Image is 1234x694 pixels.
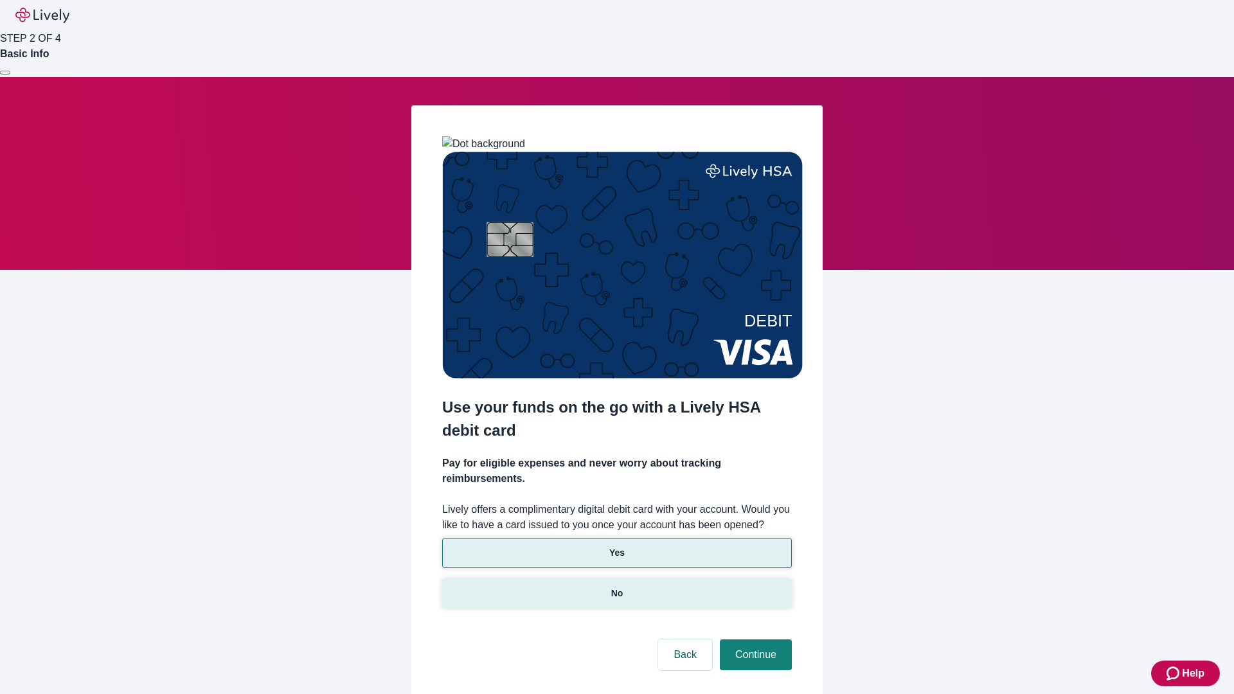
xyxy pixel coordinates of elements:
[611,587,623,600] p: No
[1167,666,1182,681] svg: Zendesk support icon
[1151,661,1220,686] button: Zendesk support iconHelp
[720,639,792,670] button: Continue
[15,8,69,23] img: Lively
[442,396,792,442] h2: Use your funds on the go with a Lively HSA debit card
[442,502,792,533] label: Lively offers a complimentary digital debit card with your account. Would you like to have a card...
[442,456,792,486] h4: Pay for eligible expenses and never worry about tracking reimbursements.
[609,546,625,560] p: Yes
[658,639,712,670] button: Back
[442,136,525,152] img: Dot background
[442,578,792,609] button: No
[442,152,803,378] img: Debit card
[1182,666,1204,681] span: Help
[442,538,792,568] button: Yes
